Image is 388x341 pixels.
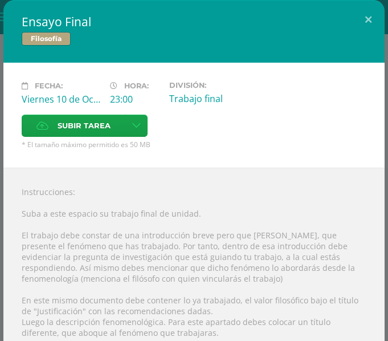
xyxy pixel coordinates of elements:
[124,82,149,90] span: Hora:
[22,32,71,46] span: Filosofía
[22,93,101,105] div: Viernes 10 de Octubre
[169,92,248,105] div: Trabajo final
[110,93,160,105] div: 23:00
[35,82,63,90] span: Fecha:
[169,81,248,90] label: División:
[22,14,366,30] h2: Ensayo Final
[58,115,111,136] span: Subir tarea
[22,140,366,149] span: * El tamaño máximo permitido es 50 MB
